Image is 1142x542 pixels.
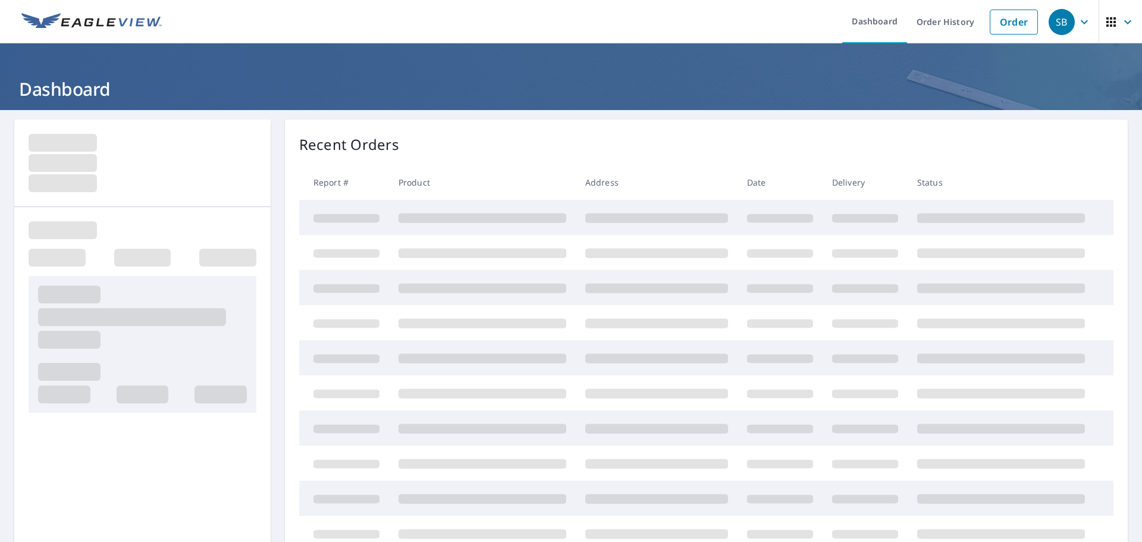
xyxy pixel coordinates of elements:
[14,77,1128,101] h1: Dashboard
[389,165,576,200] th: Product
[1049,9,1075,35] div: SB
[908,165,1094,200] th: Status
[990,10,1038,35] a: Order
[738,165,823,200] th: Date
[21,13,162,31] img: EV Logo
[576,165,738,200] th: Address
[823,165,908,200] th: Delivery
[299,165,389,200] th: Report #
[299,134,399,155] p: Recent Orders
